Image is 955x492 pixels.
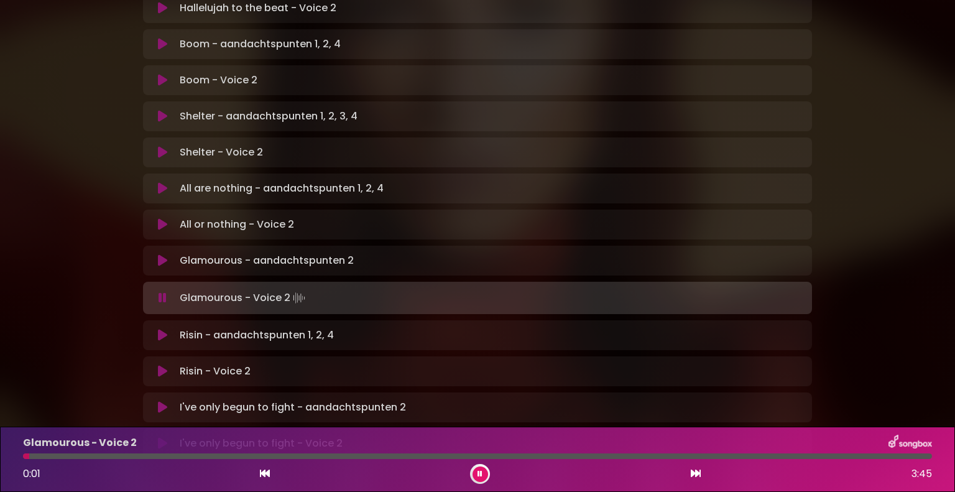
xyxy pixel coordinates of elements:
span: 3:45 [911,466,932,481]
p: Shelter - Voice 2 [180,145,263,160]
p: Shelter - aandachtspunten 1, 2, 3, 4 [180,109,358,124]
p: Boom - aandachtspunten 1, 2, 4 [180,37,341,52]
p: Risin - Voice 2 [180,364,251,379]
p: Risin - aandachtspunten 1, 2, 4 [180,328,334,343]
p: Hallelujah to the beat - Voice 2 [180,1,336,16]
p: All are nothing - aandachtspunten 1, 2, 4 [180,181,384,196]
p: Glamourous - Voice 2 [180,289,308,307]
p: Boom - Voice 2 [180,73,257,88]
span: 0:01 [23,466,40,481]
img: waveform4.gif [290,289,308,307]
p: Glamourous - Voice 2 [23,435,137,450]
p: All or nothing - Voice 2 [180,217,294,232]
p: Glamourous - aandachtspunten 2 [180,253,354,268]
img: songbox-logo-white.png [888,435,932,451]
p: I've only begun to fight - aandachtspunten 2 [180,400,406,415]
